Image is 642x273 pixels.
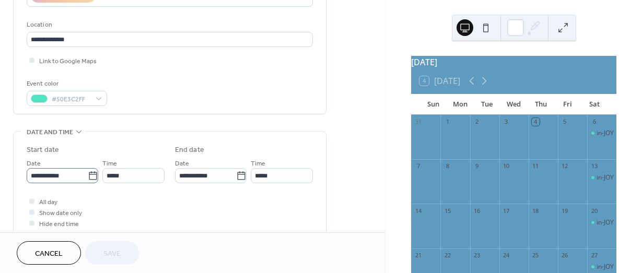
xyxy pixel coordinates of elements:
[411,56,616,68] div: [DATE]
[443,207,451,215] div: 15
[419,94,447,115] div: Sun
[414,118,422,126] div: 31
[443,118,451,126] div: 1
[175,145,204,156] div: End date
[39,208,82,219] span: Show date only
[590,162,598,170] div: 13
[414,252,422,259] div: 21
[447,94,474,115] div: Mon
[581,94,608,115] div: Sat
[561,252,569,259] div: 26
[39,219,79,230] span: Hide end time
[175,158,189,169] span: Date
[590,118,598,126] div: 6
[587,129,616,138] div: in-JOY
[414,207,422,215] div: 14
[27,145,59,156] div: Start date
[500,94,528,115] div: Wed
[473,252,481,259] div: 23
[27,158,41,169] span: Date
[597,263,614,271] div: in-JOY
[473,118,481,126] div: 2
[39,197,57,208] span: All day
[532,162,540,170] div: 11
[102,158,117,169] span: Time
[597,129,614,138] div: in-JOY
[561,118,569,126] div: 5
[590,207,598,215] div: 20
[473,207,481,215] div: 16
[503,162,510,170] div: 10
[473,94,500,115] div: Tue
[473,162,481,170] div: 9
[503,207,510,215] div: 17
[532,252,540,259] div: 25
[561,162,569,170] div: 12
[587,173,616,182] div: in-JOY
[27,19,311,30] div: Location
[503,252,510,259] div: 24
[503,118,510,126] div: 3
[443,252,451,259] div: 22
[597,218,614,227] div: in-JOY
[52,94,90,105] span: #50E3C2FF
[27,127,73,138] span: Date and time
[554,94,581,115] div: Fri
[527,94,554,115] div: Thu
[532,118,540,126] div: 4
[587,218,616,227] div: in-JOY
[587,263,616,271] div: in-JOY
[414,162,422,170] div: 7
[27,78,105,89] div: Event color
[251,158,265,169] span: Time
[590,252,598,259] div: 27
[39,56,97,67] span: Link to Google Maps
[17,241,81,265] button: Cancel
[35,248,63,259] span: Cancel
[443,162,451,170] div: 8
[532,207,540,215] div: 18
[561,207,569,215] div: 19
[597,173,614,182] div: in-JOY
